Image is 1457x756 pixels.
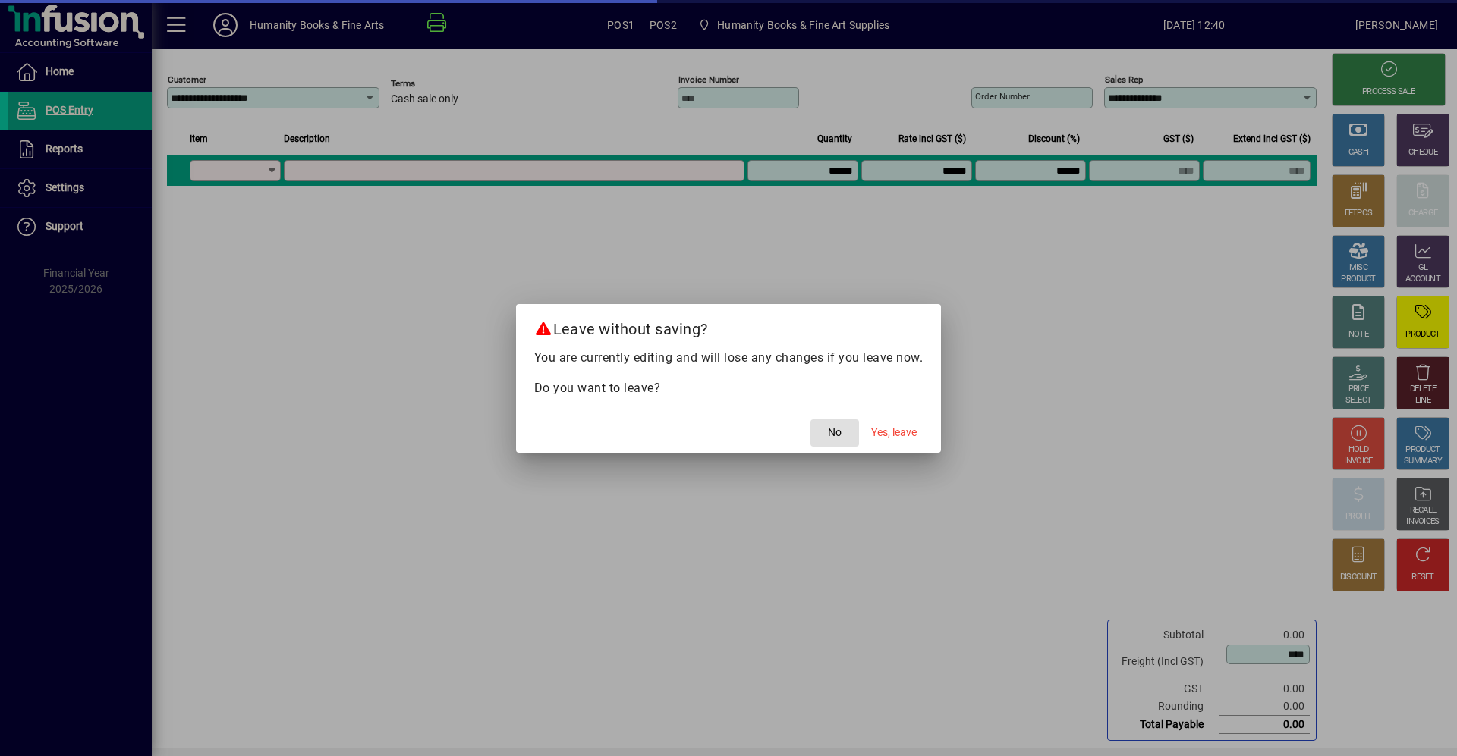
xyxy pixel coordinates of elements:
[534,349,924,367] p: You are currently editing and will lose any changes if you leave now.
[871,425,917,441] span: Yes, leave
[810,419,859,447] button: No
[828,425,842,441] span: No
[534,379,924,397] p: Do you want to leave?
[516,304,942,348] h2: Leave without saving?
[865,419,923,447] button: Yes, leave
